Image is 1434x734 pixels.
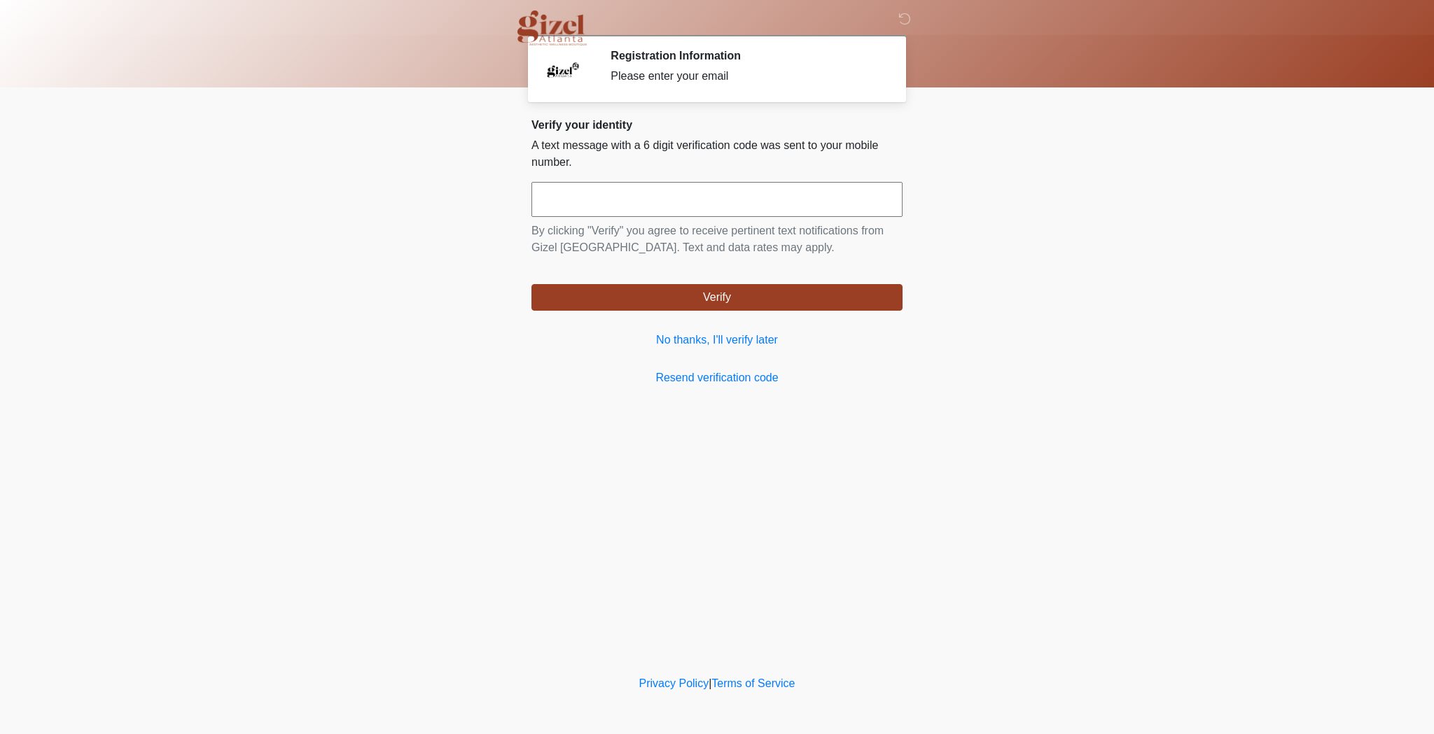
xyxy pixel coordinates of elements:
[517,10,587,45] img: Gizel Atlanta Logo
[611,68,882,85] div: Please enter your email
[639,677,709,689] a: Privacy Policy
[531,284,903,311] button: Verify
[531,137,903,171] p: A text message with a 6 digit verification code was sent to your mobile number.
[709,677,711,689] a: |
[531,332,903,348] a: No thanks, I'll verify later
[531,369,903,386] a: Resend verification code
[542,49,584,91] img: Agent Avatar
[531,223,903,256] p: By clicking "Verify" you agree to receive pertinent text notifications from Gizel [GEOGRAPHIC_DAT...
[531,118,903,132] h2: Verify your identity
[711,677,795,689] a: Terms of Service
